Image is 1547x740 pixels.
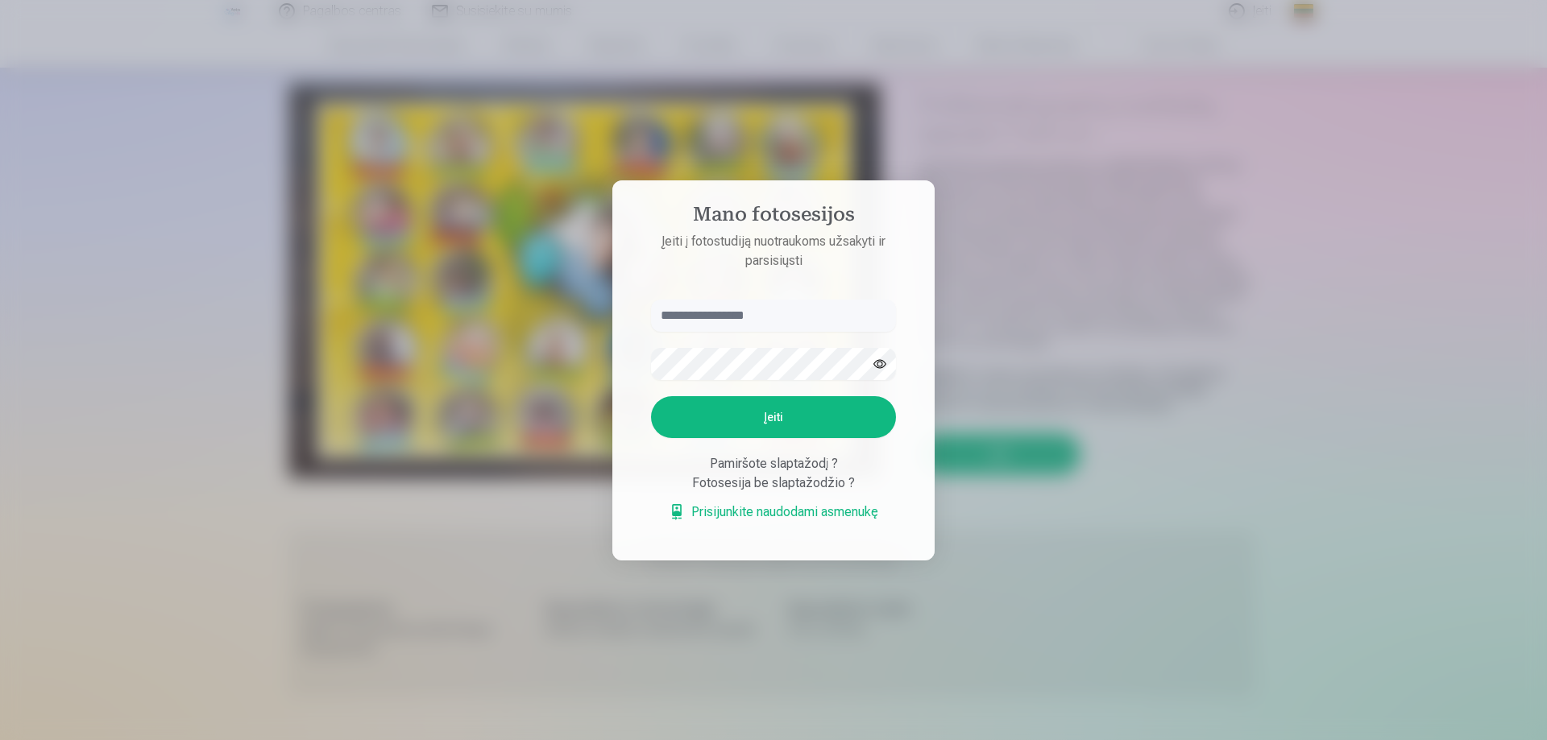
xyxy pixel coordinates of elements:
p: Įeiti į fotostudiją nuotraukoms užsakyti ir parsisiųsti [635,232,912,271]
button: Įeiti [651,396,896,438]
a: Prisijunkite naudodami asmenukę [669,502,878,522]
div: Fotosesija be slaptažodžio ? [651,473,896,493]
div: Pamiršote slaptažodį ? [651,454,896,473]
h4: Mano fotosesijos [635,203,912,232]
